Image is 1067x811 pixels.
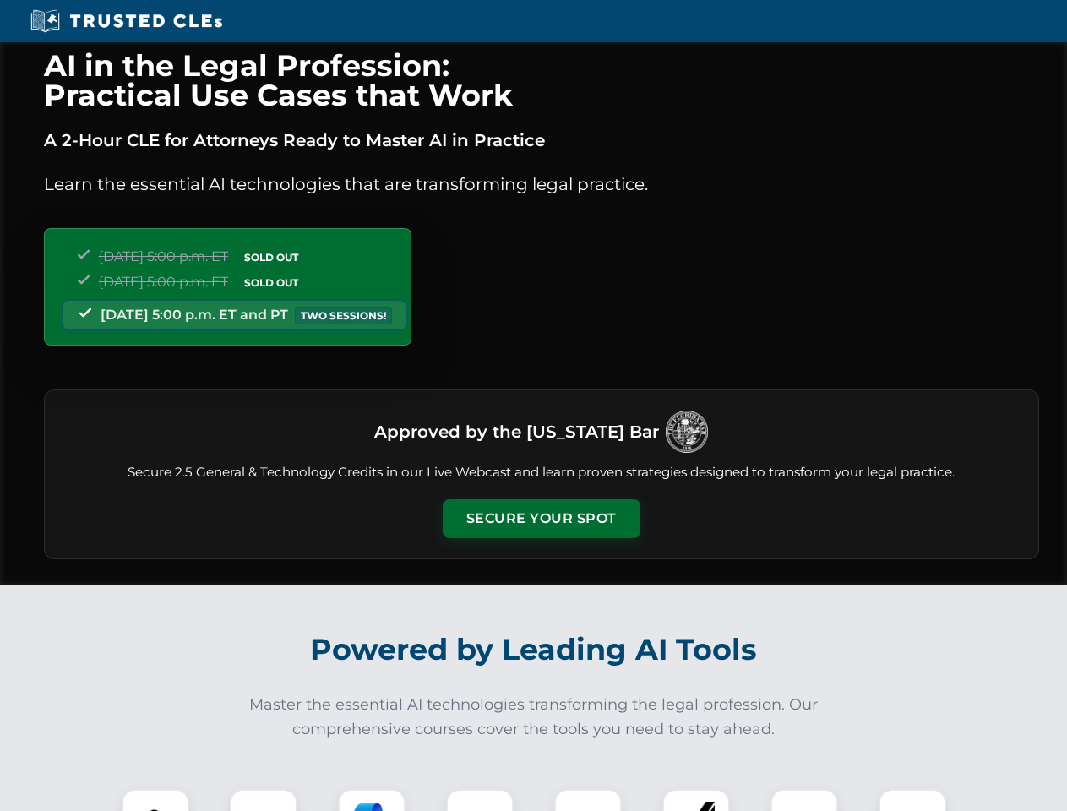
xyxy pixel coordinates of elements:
img: Trusted CLEs [25,8,227,34]
h3: Approved by the [US_STATE] Bar [374,416,659,447]
span: SOLD OUT [238,248,304,266]
img: Logo [666,411,708,453]
h2: Powered by Leading AI Tools [66,620,1002,679]
button: Secure Your Spot [443,499,640,538]
h1: AI in the Legal Profession: Practical Use Cases that Work [44,51,1039,110]
span: [DATE] 5:00 p.m. ET [99,248,228,264]
p: Learn the essential AI technologies that are transforming legal practice. [44,171,1039,198]
span: [DATE] 5:00 p.m. ET [99,274,228,290]
span: SOLD OUT [238,274,304,291]
p: Secure 2.5 General & Technology Credits in our Live Webcast and learn proven strategies designed ... [65,463,1018,482]
p: Master the essential AI technologies transforming the legal profession. Our comprehensive courses... [238,693,830,742]
p: A 2-Hour CLE for Attorneys Ready to Master AI in Practice [44,127,1039,154]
